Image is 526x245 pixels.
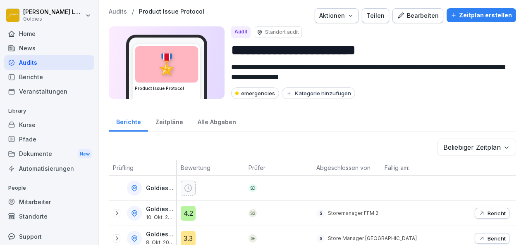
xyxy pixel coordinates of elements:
[4,146,94,162] div: Dokumente
[135,85,198,92] h3: Product Issue Protocol
[4,41,94,55] a: News
[451,11,512,20] div: Zeitplan erstellen
[4,161,94,176] a: Automatisierungen
[135,46,198,82] div: 🎖️
[109,111,148,132] a: Berichte
[328,210,378,217] p: Storemanager FFM 2
[4,181,94,195] p: People
[231,87,279,99] div: emergencies
[249,209,257,217] div: S2
[4,195,94,209] a: Mitarbeiter
[181,163,240,172] p: Bewertung
[146,214,175,220] p: 10. Okt. 2025
[397,11,439,20] div: Bearbeiten
[23,9,84,16] p: [PERSON_NAME] Loska
[249,184,257,192] div: SD
[488,235,506,242] p: Bericht
[475,208,509,219] button: Bericht
[181,206,196,221] div: 4.2
[148,111,190,132] a: Zeitpläne
[286,90,351,97] div: Kategorie hinzufügen
[282,87,355,99] button: Kategorie hinzufügen
[447,8,516,22] button: Zeitplan erstellen
[139,8,204,15] a: Product Issue Protocol
[488,210,506,217] p: Bericht
[146,206,175,213] p: Goldies FFM 2
[319,11,354,20] div: Aktionen
[4,132,94,146] a: Pfade
[132,8,134,15] p: /
[113,163,172,172] p: Prüfling
[4,209,94,224] a: Standorte
[4,55,94,70] a: Audits
[23,16,84,22] p: Goldies
[190,111,243,132] a: Alle Abgaben
[316,209,325,217] div: S
[315,8,359,23] button: Aktionen
[392,8,443,23] button: Bearbeiten
[362,8,389,23] button: Teilen
[231,26,251,38] div: Audit
[109,8,127,15] a: Audits
[4,26,94,41] a: Home
[4,70,94,84] a: Berichte
[78,149,92,159] div: New
[475,233,509,244] button: Bericht
[4,146,94,162] a: DokumenteNew
[316,234,325,243] div: S
[4,104,94,118] p: Library
[146,231,175,238] p: Goldies [GEOGRAPHIC_DATA]
[4,229,94,244] div: Support
[265,28,299,36] p: Standort audit
[249,234,257,243] div: SF
[146,185,175,192] p: Goldies Dusseldorf
[4,84,94,99] a: Veranstaltungen
[366,11,385,20] div: Teilen
[328,235,417,242] p: Store Manager [GEOGRAPHIC_DATA]
[380,160,448,176] th: Fällig am:
[244,160,312,176] th: Prüfer
[316,163,376,172] p: Abgeschlossen von
[4,118,94,132] a: Kurse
